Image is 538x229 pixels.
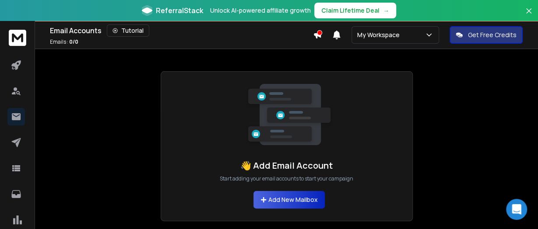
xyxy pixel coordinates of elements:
span: → [383,6,389,15]
button: Add New Mailbox [253,191,325,208]
p: Start adding your email accounts to start your campaign [220,175,353,182]
h1: 👋 Add Email Account [240,160,333,172]
button: Close banner [523,5,534,26]
p: Unlock AI-powered affiliate growth [210,6,311,15]
button: Claim Lifetime Deal→ [314,3,396,18]
div: Email Accounts [50,24,313,37]
p: My Workspace [357,31,403,39]
button: Get Free Credits [450,26,523,44]
button: Tutorial [107,24,149,37]
p: Emails : [50,38,78,45]
div: Open Intercom Messenger [506,199,527,220]
p: Get Free Credits [468,31,517,39]
span: ReferralStack [156,5,203,16]
span: 0 / 0 [69,38,78,45]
